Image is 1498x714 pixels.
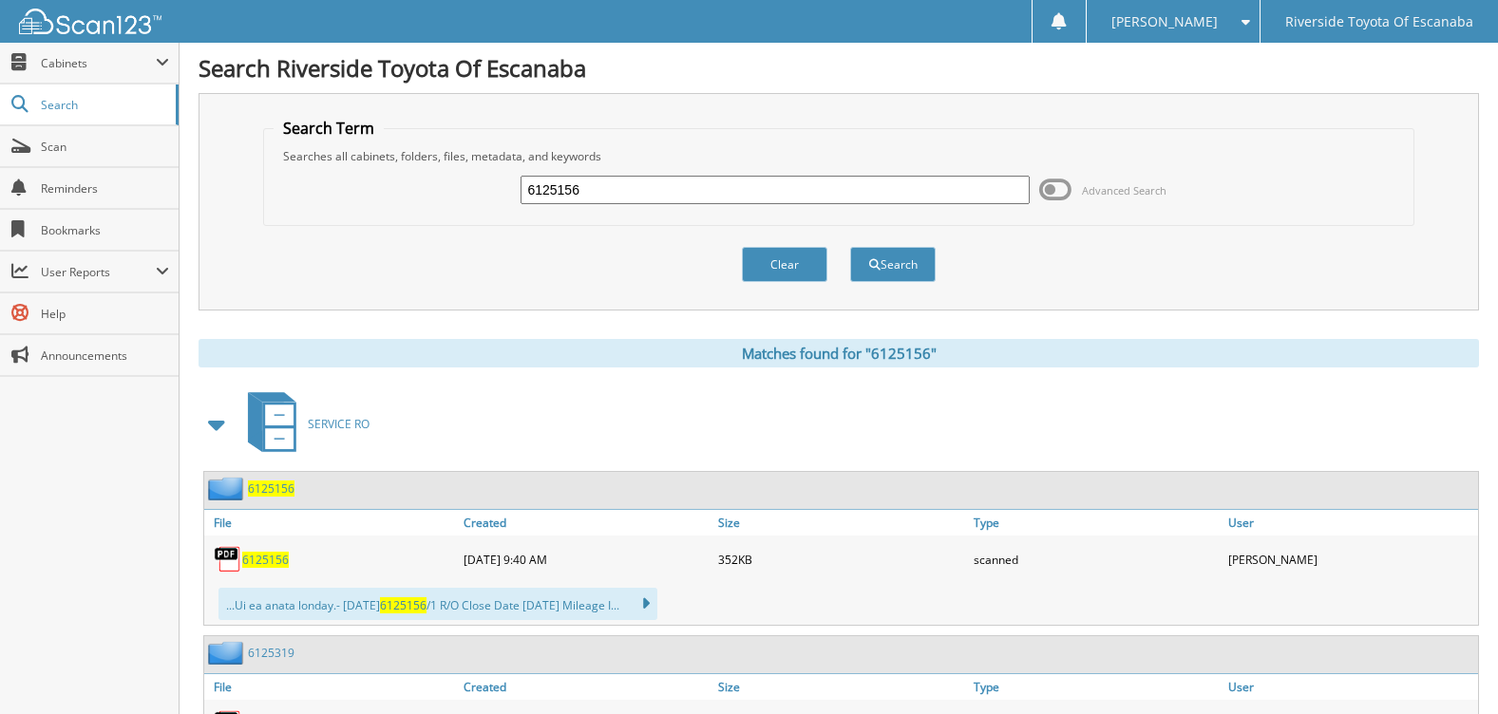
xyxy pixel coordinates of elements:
[308,416,370,432] span: SERVICE RO
[214,545,242,573] img: PDF.png
[969,674,1223,700] a: Type
[969,510,1223,535] a: Type
[41,348,169,364] span: Announcements
[199,52,1479,84] h1: Search Riverside Toyota Of Escanaba
[1223,510,1478,535] a: User
[713,510,968,535] a: Size
[850,247,936,282] button: Search
[459,674,713,700] a: Created
[248,645,294,661] a: 6125319
[1223,674,1478,700] a: User
[248,480,294,497] a: 6125156
[274,148,1403,164] div: Searches all cabinets, folders, files, metadata, and keywords
[242,552,289,568] a: 6125156
[459,540,713,578] div: [DATE] 9:40 AM
[1082,183,1166,197] span: Advanced Search
[199,339,1479,367] div: Matches found for "6125156"
[1403,623,1498,714] iframe: Chat Widget
[208,477,248,500] img: folder2.png
[208,641,248,665] img: folder2.png
[204,674,459,700] a: File
[41,306,169,322] span: Help
[19,9,161,34] img: scan123-logo-white.svg
[41,55,156,71] span: Cabinets
[41,180,169,197] span: Reminders
[1111,16,1218,28] span: [PERSON_NAME]
[1285,16,1473,28] span: Riverside Toyota Of Escanaba
[742,247,827,282] button: Clear
[41,222,169,238] span: Bookmarks
[713,540,968,578] div: 352KB
[713,674,968,700] a: Size
[274,118,384,139] legend: Search Term
[969,540,1223,578] div: scanned
[41,139,169,155] span: Scan
[218,588,657,620] div: ...Ui ea anata londay.- [DATE] /1 R/O Close Date [DATE] Mileage I...
[41,97,166,113] span: Search
[237,386,370,461] a: SERVICE RO
[380,597,427,613] span: 6125156
[204,510,459,535] a: File
[1223,540,1478,578] div: [PERSON_NAME]
[459,510,713,535] a: Created
[41,264,156,280] span: User Reports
